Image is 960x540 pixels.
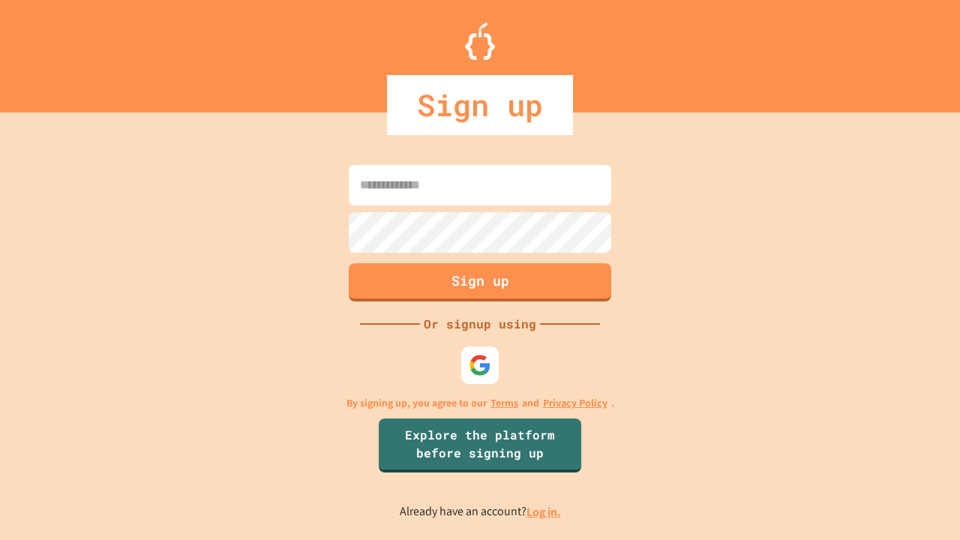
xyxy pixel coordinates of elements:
[465,22,495,60] img: Logo.svg
[526,504,561,520] a: Log in.
[490,395,518,411] a: Terms
[420,315,540,333] div: Or signup using
[387,75,573,135] div: Sign up
[346,395,614,411] p: By signing up, you agree to our and .
[543,395,607,411] a: Privacy Policy
[400,502,561,521] p: Already have an account?
[469,354,491,376] img: google-icon.svg
[349,263,611,301] button: Sign up
[379,418,581,472] a: Explore the platform before signing up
